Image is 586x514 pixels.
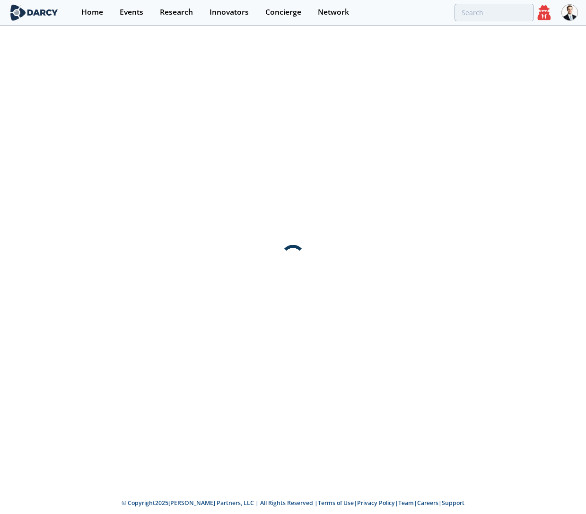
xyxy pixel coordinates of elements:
[210,9,249,16] div: Innovators
[120,9,143,16] div: Events
[64,499,522,507] p: © Copyright 2025 [PERSON_NAME] Partners, LLC | All Rights Reserved | | | | |
[318,499,354,507] a: Terms of Use
[442,499,464,507] a: Support
[455,4,534,21] input: Advanced Search
[398,499,414,507] a: Team
[9,4,60,21] img: logo-wide.svg
[265,9,301,16] div: Concierge
[160,9,193,16] div: Research
[417,499,438,507] a: Careers
[318,9,349,16] div: Network
[546,476,577,505] iframe: chat widget
[81,9,103,16] div: Home
[561,4,578,21] img: Profile
[357,499,395,507] a: Privacy Policy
